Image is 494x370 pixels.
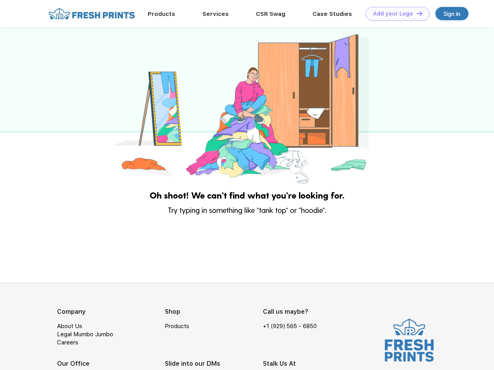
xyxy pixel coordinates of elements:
[382,317,437,363] img: logo
[165,307,263,316] div: Shop
[148,10,175,17] a: Products
[57,307,165,316] div: Company
[57,323,82,330] a: About Us
[373,10,413,17] div: Add your Logo
[444,9,460,18] div: Sign in
[57,331,113,338] a: Legal Mumbo Jumbo
[46,7,137,21] img: fo%20logo%202.webp
[165,359,263,368] div: Slide into our DMs
[263,307,322,316] div: Call us maybe?
[165,323,189,330] a: Products
[417,11,422,16] img: DT
[57,339,78,346] a: Careers
[57,359,165,368] div: Our Office
[263,322,317,330] a: +1 (929) 565 - 6850
[263,359,322,368] div: Stalk Us At
[435,7,468,20] a: Sign in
